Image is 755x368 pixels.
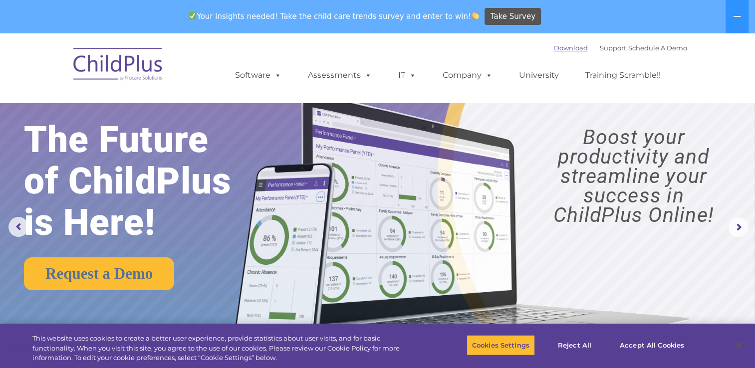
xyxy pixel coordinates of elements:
a: Training Scramble!! [575,65,671,85]
button: Reject All [543,335,606,356]
img: ✅ [189,12,196,19]
span: Phone number [139,107,181,114]
a: Request a Demo [24,257,174,290]
a: University [509,65,569,85]
font: | [554,44,687,52]
a: IT [388,65,426,85]
a: Software [225,65,291,85]
span: Your insights needed! Take the child care trends survey and enter to win! [185,6,484,26]
img: 👏 [472,12,479,19]
a: Assessments [298,65,382,85]
img: ChildPlus by Procare Solutions [68,41,168,91]
a: Take Survey [485,8,541,25]
button: Close [728,334,750,356]
a: Schedule A Demo [628,44,687,52]
button: Accept All Cookies [614,335,690,356]
rs-layer: The Future of ChildPlus is Here! [24,119,265,243]
button: Cookies Settings [467,335,535,356]
a: Company [433,65,503,85]
span: Take Survey [491,8,535,25]
div: This website uses cookies to create a better user experience, provide statistics about user visit... [32,334,415,363]
a: Support [600,44,626,52]
a: Download [554,44,588,52]
span: Last name [139,66,169,73]
rs-layer: Boost your productivity and streamline your success in ChildPlus Online! [521,128,746,225]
